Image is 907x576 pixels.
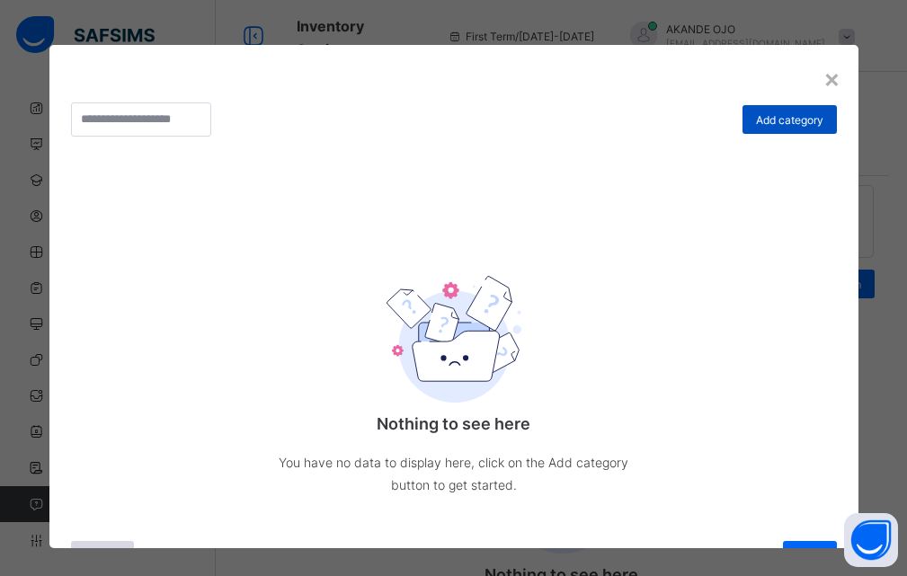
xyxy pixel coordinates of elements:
[274,451,634,496] p: You have no data to display here, click on the Add category button to get started.
[823,63,840,93] div: ×
[844,513,898,567] button: Open asap
[274,226,634,532] div: Nothing to see here
[387,276,521,403] img: emptyFolder.c0dd6c77127a4b698b748a2c71dfa8de.svg
[756,113,823,127] span: Add category
[274,414,634,433] p: Nothing to see here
